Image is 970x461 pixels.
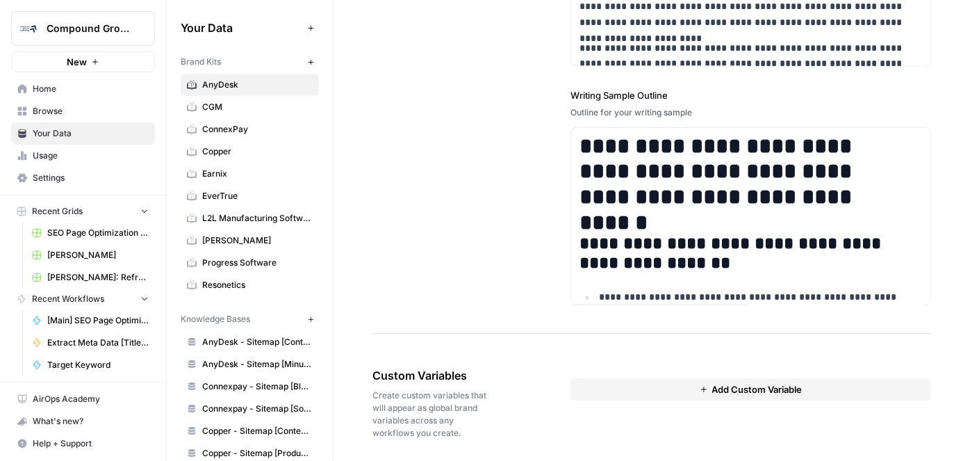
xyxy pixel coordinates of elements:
[11,201,155,222] button: Recent Grids
[181,207,319,229] a: L2L Manufacturing Software
[47,22,131,35] span: Compound Growth
[181,398,319,420] a: Connexpay - Sitemap [Solutions]
[11,167,155,189] a: Settings
[11,122,155,145] a: Your Data
[181,420,319,442] a: Copper - Sitemap [Content: Blogs, Guides, etc.]
[181,353,319,375] a: AnyDesk - Sitemap [Minus Content Resources]
[11,388,155,410] a: AirOps Academy
[11,11,155,46] button: Workspace: Compound Growth
[181,252,319,274] a: Progress Software
[26,222,155,244] a: SEO Page Optimization Deliverables [[PERSON_NAME]]
[26,354,155,376] a: Target Keyword
[12,411,154,432] div: What's new?
[47,359,149,371] span: Target Keyword
[11,145,155,167] a: Usage
[26,244,155,266] a: [PERSON_NAME]
[11,410,155,432] button: What's new?
[202,212,313,225] span: L2L Manufacturing Software
[202,403,313,415] span: Connexpay - Sitemap [Solutions]
[11,51,155,72] button: New
[181,185,319,207] a: EverTrue
[712,382,803,396] span: Add Custom Variable
[47,249,149,261] span: [PERSON_NAME]
[181,96,319,118] a: CGM
[47,314,149,327] span: [Main] SEO Page Optimization
[202,190,313,202] span: EverTrue
[33,83,149,95] span: Home
[202,358,313,371] span: AnyDesk - Sitemap [Minus Content Resources]
[202,234,313,247] span: [PERSON_NAME]
[33,149,149,162] span: Usage
[11,78,155,100] a: Home
[32,293,104,305] span: Recent Workflows
[11,289,155,309] button: Recent Workflows
[181,118,319,140] a: ConnexPay
[33,437,149,450] span: Help + Support
[202,336,313,348] span: AnyDesk - Sitemap [Content Resources]
[26,309,155,332] a: [Main] SEO Page Optimization
[47,271,149,284] span: [PERSON_NAME]: Refresh Existing Content
[372,389,493,439] span: Create custom variables that will appear as global brand variables across any workflows you create.
[372,367,493,384] span: Custom Variables
[47,337,149,349] span: Extract Meta Data [Title, Meta & H1]
[181,229,319,252] a: [PERSON_NAME]
[11,100,155,122] a: Browse
[202,168,313,180] span: Earnix
[67,55,87,69] span: New
[202,101,313,113] span: CGM
[33,393,149,405] span: AirOps Academy
[570,378,931,401] button: Add Custom Variable
[202,425,313,437] span: Copper - Sitemap [Content: Blogs, Guides, etc.]
[32,205,83,218] span: Recent Grids
[570,88,931,102] label: Writing Sample Outline
[202,380,313,393] span: Connexpay - Sitemap [Blogs & Whitepapers]
[26,332,155,354] a: Extract Meta Data [Title, Meta & H1]
[202,79,313,91] span: AnyDesk
[181,74,319,96] a: AnyDesk
[181,56,221,68] span: Brand Kits
[202,257,313,269] span: Progress Software
[33,127,149,140] span: Your Data
[181,274,319,296] a: Resonetics
[181,19,302,36] span: Your Data
[181,140,319,163] a: Copper
[202,145,313,158] span: Copper
[570,106,931,119] div: Outline for your writing sample
[181,375,319,398] a: Connexpay - Sitemap [Blogs & Whitepapers]
[181,313,250,325] span: Knowledge Bases
[47,227,149,239] span: SEO Page Optimization Deliverables [[PERSON_NAME]]
[181,163,319,185] a: Earnix
[26,266,155,289] a: [PERSON_NAME]: Refresh Existing Content
[11,432,155,455] button: Help + Support
[33,105,149,118] span: Browse
[181,331,319,353] a: AnyDesk - Sitemap [Content Resources]
[16,16,41,41] img: Compound Growth Logo
[202,123,313,136] span: ConnexPay
[33,172,149,184] span: Settings
[202,447,313,460] span: Copper - Sitemap [Product Features]
[202,279,313,291] span: Resonetics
